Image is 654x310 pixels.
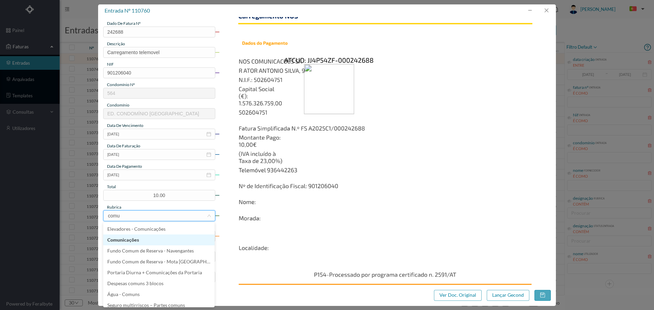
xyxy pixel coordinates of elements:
button: Lançar Gecond [487,290,529,301]
li: Despesas comuns 3 blocos [103,278,215,289]
li: Água - Comuns [103,289,215,300]
span: entrada nº 110760 [105,7,150,14]
button: Ver Doc. Original [434,290,482,301]
button: PT [624,4,647,15]
span: data de vencimento [107,123,143,128]
span: condomínio nº [107,82,135,87]
i: icon: down [207,214,211,218]
span: data de pagamento [107,164,142,169]
span: total [107,184,116,189]
li: Fundo Comum de Reserva - Mota [GEOGRAPHIC_DATA] [103,256,215,267]
li: Fundo Comum de Reserva - Navengantes [103,245,215,256]
i: icon: calendar [206,173,211,177]
span: NIF [107,62,114,67]
i: icon: calendar [206,152,211,157]
span: descrição [107,41,125,46]
span: rubrica [107,205,121,210]
span: condomínio [107,102,129,108]
i: icon: calendar [206,132,211,136]
span: dado de fatura nº [107,21,141,26]
li: Elevadores - Comunicações [103,224,215,234]
span: data de faturação [107,143,140,148]
li: Portaria Diurna + Comunicações da Portaria [103,267,215,278]
li: Comunicações [103,234,215,245]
